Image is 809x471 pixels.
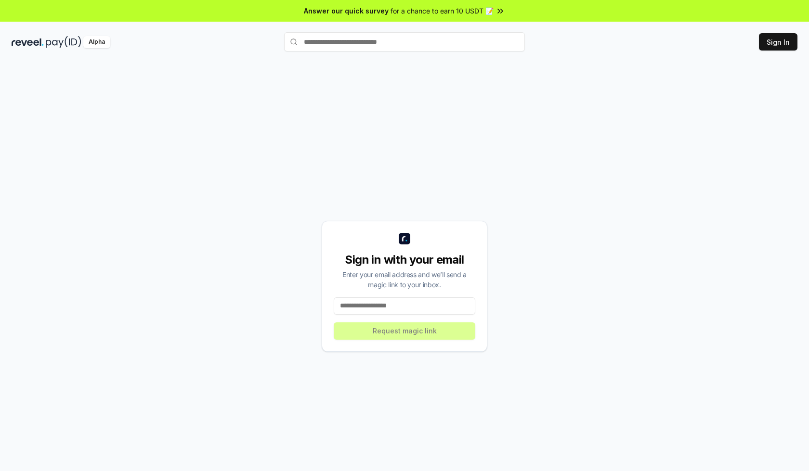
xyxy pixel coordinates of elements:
[334,269,475,290] div: Enter your email address and we’ll send a magic link to your inbox.
[399,233,410,244] img: logo_small
[304,6,389,16] span: Answer our quick survey
[83,36,110,48] div: Alpha
[334,252,475,267] div: Sign in with your email
[46,36,81,48] img: pay_id
[12,36,44,48] img: reveel_dark
[391,6,494,16] span: for a chance to earn 10 USDT 📝
[759,33,797,51] button: Sign In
